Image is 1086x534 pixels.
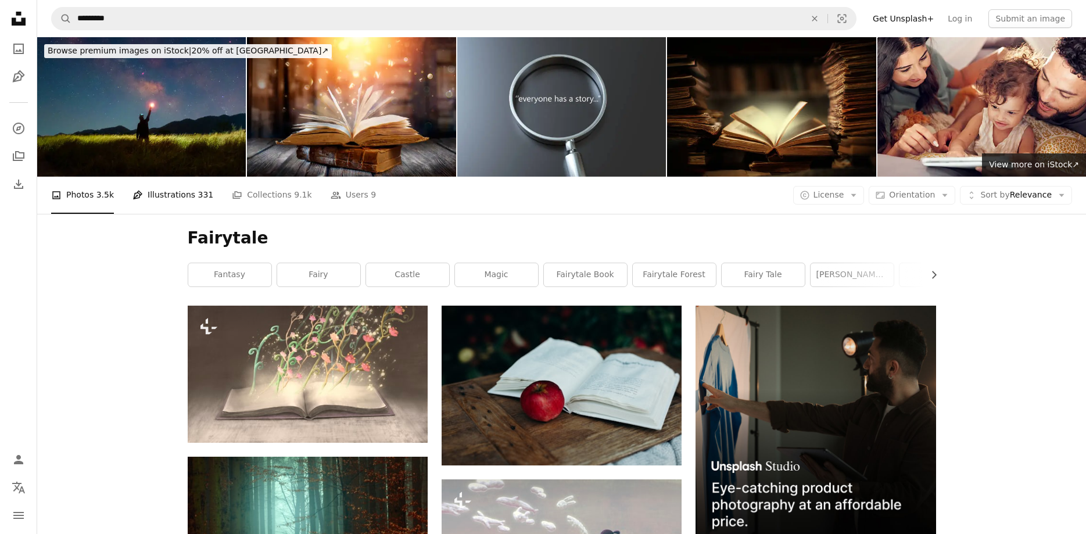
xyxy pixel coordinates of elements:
[889,190,935,199] span: Orientation
[442,306,682,465] img: red apple beside opened book
[294,188,311,201] span: 9.1k
[722,263,805,286] a: fairy tale
[51,7,856,30] form: Find visuals sitewide
[811,263,894,286] a: [PERSON_NAME] in wonderland
[457,37,666,177] img: Everyone has a story.
[869,186,955,205] button: Orientation
[7,476,30,499] button: Language
[877,37,1086,177] img: Tent, family and tablet with child in home for bonding together, painting app and connection with...
[37,37,246,177] img: Grassland starry sky
[455,263,538,286] a: magic
[923,263,936,286] button: scroll list to the right
[793,186,865,205] button: License
[132,177,213,214] a: Illustrations 331
[544,263,627,286] a: fairytale book
[828,8,856,30] button: Visual search
[7,173,30,196] a: Download History
[232,177,311,214] a: Collections 9.1k
[188,228,936,249] h1: Fairytale
[7,37,30,60] a: Photos
[802,8,827,30] button: Clear
[188,368,428,379] a: Imagination book of nature fantasy illustration
[48,46,191,55] span: Browse premium images on iStock |
[7,65,30,88] a: Illustrations
[247,37,456,177] img: Old Book With Magic Lights And Bright Letters On Aged Table In Defocused Library
[277,263,360,286] a: fairy
[188,306,428,443] img: Imagination book of nature fantasy illustration
[371,188,376,201] span: 9
[667,37,876,177] img: Magic book open
[52,8,71,30] button: Search Unsplash
[960,186,1072,205] button: Sort byRelevance
[188,263,271,286] a: fantasy
[988,9,1072,28] button: Submit an image
[982,153,1086,177] a: View more on iStock↗
[989,160,1079,169] span: View more on iStock ↗
[941,9,979,28] a: Log in
[7,145,30,168] a: Collections
[813,190,844,199] span: License
[633,263,716,286] a: fairytale forest
[980,190,1009,199] span: Sort by
[7,7,30,33] a: Home — Unsplash
[48,46,328,55] span: 20% off at [GEOGRAPHIC_DATA] ↗
[366,263,449,286] a: castle
[442,380,682,390] a: red apple beside opened book
[866,9,941,28] a: Get Unsplash+
[7,117,30,140] a: Explore
[7,504,30,527] button: Menu
[980,189,1052,201] span: Relevance
[331,177,377,214] a: Users 9
[37,37,339,65] a: Browse premium images on iStock|20% off at [GEOGRAPHIC_DATA]↗
[198,188,214,201] span: 331
[7,448,30,471] a: Log in / Sign up
[899,263,983,286] a: nature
